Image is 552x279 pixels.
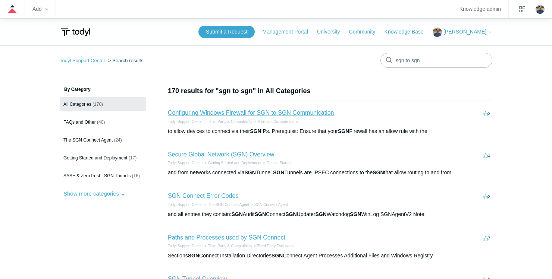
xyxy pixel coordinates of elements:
[272,253,283,259] em: SGN
[168,210,492,218] div: and all entries they contain: Audit Connect Updater Watchdog WinLog SGNAgentV2 Note:
[97,120,105,125] span: (40)
[168,243,203,249] li: Todyl Support Center
[317,28,347,36] a: University
[63,137,113,143] span: The SGN Connect Agent
[208,203,249,207] a: The SGN Connect Agent
[168,169,492,177] div: and from networks connected via Tunnel. Tunnels are IPSEC connections to the that allow routing t...
[536,5,545,14] img: user avatar
[168,110,334,116] a: Configuring Windows Firewall for SGN to SGN Communication
[60,133,146,147] a: The SGN Connect Agent (24)
[63,102,91,107] span: All Categories
[129,155,137,161] span: (17)
[208,244,252,248] a: Third Party & Compatibility
[168,202,203,207] li: Todyl Support Center
[168,193,238,199] a: SGN Connect Error Codes
[267,161,292,165] a: Getting Started
[63,155,127,161] span: Getting Started and Deployment
[338,128,349,134] em: SGN
[168,127,492,135] div: to allow devices to connect via their IPs. Prerequisit: Ensure that your Firewall has an allow ru...
[114,137,122,143] span: (24)
[252,243,294,249] li: Third Party Exclusions
[63,120,96,125] span: FAQs and Other
[483,235,490,241] span: 7
[168,160,203,166] li: Todyl Support Center
[250,128,261,134] em: SGN
[60,97,146,111] a: All Categories (170)
[483,152,490,158] span: 1
[92,102,103,107] span: (170)
[255,211,266,217] em: SGN
[168,203,203,207] a: Todyl Support Center
[208,161,261,165] a: Getting Started and Deployment
[63,173,131,178] span: SASE & ZeroTrust - SGN Tunnels
[60,187,129,200] button: Show more categories
[107,58,144,63] li: Search results
[168,252,492,260] div: Sections Connect Installation Directories Connect Agent Processes Additional Files and Windows Re...
[60,151,146,165] a: Getting Started and Deployment (17)
[433,28,492,37] button: [PERSON_NAME]
[350,211,361,217] em: SGN
[168,244,203,248] a: Todyl Support Center
[168,120,203,124] a: Todyl Support Center
[168,161,203,165] a: Todyl Support Center
[231,211,242,217] em: SGN
[261,160,292,166] li: Getting Started
[244,169,255,175] em: SGN
[203,202,249,207] li: The SGN Connect Agent
[257,244,294,248] a: Third Party Exclusions
[32,7,48,11] zd-hc-trigger: Add
[385,28,431,36] a: Knowledge Base
[60,86,146,93] h3: By Category
[483,111,490,116] span: 3
[203,119,252,124] li: Third Party & Compatibility
[349,28,383,36] a: Community
[203,160,261,166] li: Getting Started and Deployment
[168,234,285,241] a: Paths and Processes used by SGN Connect
[60,25,91,39] img: Todyl Support Center Help Center home page
[443,29,486,35] span: [PERSON_NAME]
[168,86,492,96] h1: 170 results for "sgn to sgn" in All Categories
[315,211,326,217] em: SGN
[263,28,316,36] a: Management Portal
[536,5,545,14] zd-hc-trigger: Click your profile icon to open the profile menu
[203,243,252,249] li: Third Party & Compatibility
[254,203,288,207] a: SGN Connect Agent
[60,115,146,129] a: FAQs and Other (40)
[60,58,107,63] li: Todyl Support Center
[273,169,284,175] em: SGN
[60,58,105,63] a: Todyl Support Center
[483,194,490,199] span: 2
[285,211,297,217] em: SGN
[60,169,146,183] a: SASE & ZeroTrust - SGN Tunnels (16)
[460,7,501,11] a: Knowledge admin
[249,202,288,207] li: SGN Connect Agent
[208,120,252,124] a: Third Party & Compatibility
[198,26,255,38] a: Submit a Request
[380,53,492,68] input: Search
[168,151,274,158] a: Secure Global Network (SGN) Overview
[188,253,199,259] em: SGN
[257,120,298,124] a: Microsoft Considerations
[132,173,140,178] span: (16)
[252,119,298,124] li: Microsoft Considerations
[168,119,203,124] li: Todyl Support Center
[373,169,384,175] em: SGN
